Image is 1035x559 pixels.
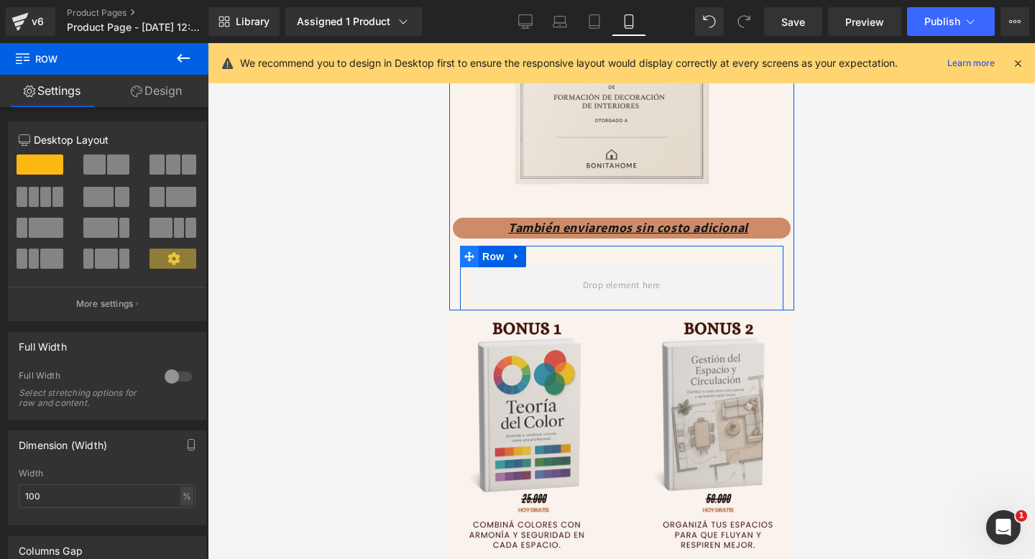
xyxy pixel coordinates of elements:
span: Library [236,15,270,28]
iframe: Intercom live chat [986,510,1021,545]
span: Product Page - [DATE] 12:33:29 [67,22,205,33]
div: Assigned 1 Product [297,14,410,29]
button: Publish [907,7,995,36]
a: v6 [6,7,55,36]
span: Row [14,43,158,75]
u: También enviaremos sin costo adicional [59,176,299,193]
a: Desktop [508,7,543,36]
a: Mobile [612,7,646,36]
a: New Library [208,7,280,36]
span: 1 [1016,510,1027,522]
input: auto [19,484,195,508]
a: Preview [828,7,901,36]
button: More [1000,7,1029,36]
button: Redo [730,7,758,36]
a: Learn more [942,55,1000,72]
div: Width [19,468,195,479]
a: Laptop [543,7,577,36]
span: Save [781,14,805,29]
div: % [180,486,193,506]
p: We recommend you to design in Desktop first to ensure the responsive layout would display correct... [240,55,898,71]
div: Select stretching options for row and content. [19,388,148,408]
button: Undo [695,7,724,36]
div: v6 [29,12,47,31]
a: Design [104,75,208,107]
div: Full Width [19,333,67,353]
div: Columns Gap [19,537,83,557]
a: Expand / Collapse [58,203,77,224]
span: Publish [924,16,960,27]
span: Row [29,203,58,224]
a: Tablet [577,7,612,36]
a: Product Pages [67,7,232,19]
p: Desktop Layout [19,132,195,147]
div: Full Width [19,370,150,385]
div: Dimension (Width) [19,431,107,451]
span: Preview [845,14,884,29]
p: More settings [76,297,134,310]
button: More settings [9,287,206,320]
